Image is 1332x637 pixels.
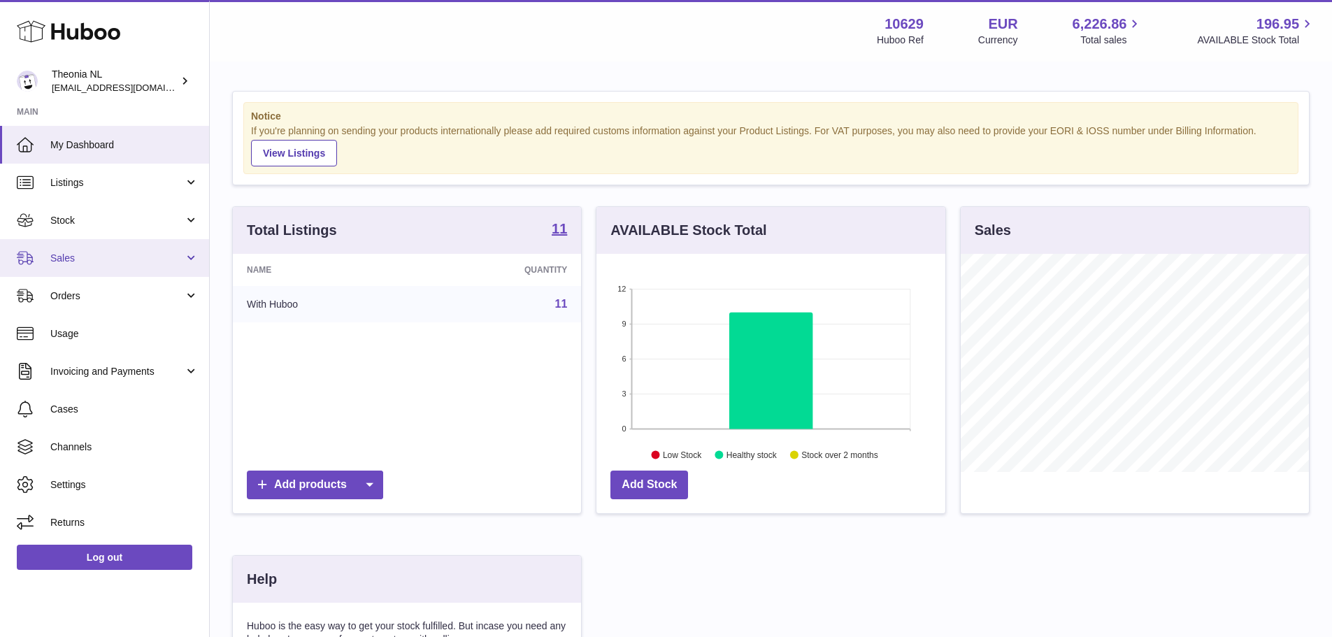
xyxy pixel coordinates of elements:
td: With Huboo [233,286,417,322]
a: Add Stock [610,471,688,499]
text: Low Stock [663,450,702,459]
h3: Sales [975,221,1011,240]
span: Total sales [1080,34,1143,47]
h3: AVAILABLE Stock Total [610,221,766,240]
a: Log out [17,545,192,570]
img: info@wholesomegoods.eu [17,71,38,92]
h3: Help [247,570,277,589]
div: If you're planning on sending your products internationally please add required customs informati... [251,124,1291,166]
strong: EUR [988,15,1017,34]
span: Channels [50,441,199,454]
span: Usage [50,327,199,341]
text: Healthy stock [726,450,778,459]
text: 9 [622,320,626,328]
text: 12 [618,285,626,293]
span: AVAILABLE Stock Total [1197,34,1315,47]
text: 6 [622,355,626,363]
a: 11 [552,222,567,238]
span: My Dashboard [50,138,199,152]
a: 6,226.86 Total sales [1073,15,1143,47]
span: [EMAIL_ADDRESS][DOMAIN_NAME] [52,82,206,93]
th: Name [233,254,417,286]
th: Quantity [417,254,581,286]
h3: Total Listings [247,221,337,240]
div: Currency [978,34,1018,47]
text: Stock over 2 months [802,450,878,459]
div: Huboo Ref [877,34,924,47]
a: 11 [555,298,568,310]
span: Returns [50,516,199,529]
span: Stock [50,214,184,227]
strong: 11 [552,222,567,236]
span: Listings [50,176,184,189]
span: Invoicing and Payments [50,365,184,378]
text: 3 [622,389,626,398]
span: 6,226.86 [1073,15,1127,34]
span: Orders [50,289,184,303]
span: Cases [50,403,199,416]
a: 196.95 AVAILABLE Stock Total [1197,15,1315,47]
span: Sales [50,252,184,265]
a: View Listings [251,140,337,166]
a: Add products [247,471,383,499]
text: 0 [622,424,626,433]
span: Settings [50,478,199,492]
div: Theonia NL [52,68,178,94]
strong: Notice [251,110,1291,123]
span: 196.95 [1256,15,1299,34]
strong: 10629 [885,15,924,34]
